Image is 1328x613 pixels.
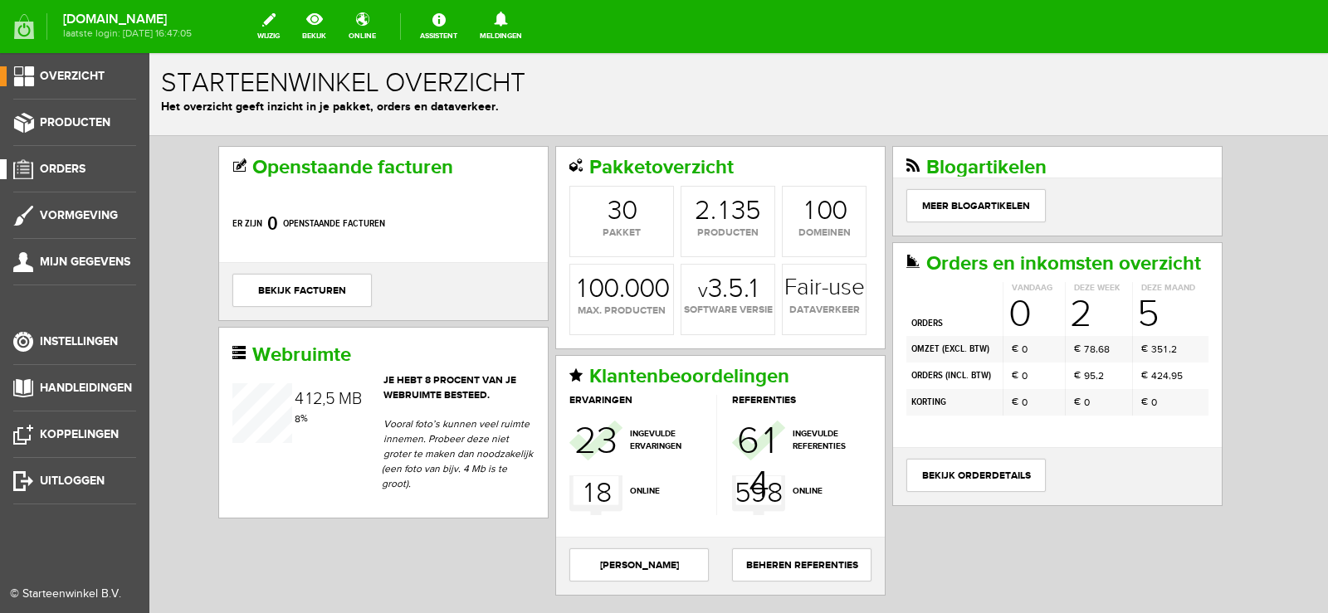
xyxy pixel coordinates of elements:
[946,316,949,328] span: ,
[470,8,532,45] a: Meldingen
[588,368,610,408] div: 6
[40,474,105,488] span: Uitloggen
[549,226,559,250] span: v
[40,381,132,395] span: Handleidingen
[40,115,110,129] span: Producten
[853,229,915,241] th: Vandaag
[872,289,878,304] span: 0
[176,338,186,354] div: 5
[232,363,385,438] p: Vooral foto’s kunnen veel ruimte innemen. Probeer deze niet groter te maken dan noodzakelijk (een...
[949,289,954,304] div: 6
[428,223,437,250] div: 1
[1002,315,1008,330] div: 4
[954,289,960,304] div: 8
[83,104,385,125] h2: Openstaande facturen
[83,156,385,186] p: Er zijn openstaande facturen
[145,358,151,373] div: 8
[872,342,878,357] span: 0
[795,289,837,302] b: excl. BTW
[935,342,940,357] span: 0
[470,221,476,251] span: .
[757,336,853,362] td: korting
[421,173,524,187] span: pakket
[935,315,940,330] div: 9
[940,289,946,304] div: 8
[1028,315,1033,330] div: 5
[447,423,462,458] div: 8
[10,586,126,603] div: © Starteenwinkel B.V.
[757,200,1059,221] h2: Orders en inkomsten overzicht
[601,423,618,458] div: 9
[420,104,722,125] h2: Pakketoverzicht
[12,45,1167,62] p: Het overzicht geeft inzicht in je pakket, orders en dataverkeer.
[40,208,118,222] span: Vormgeving
[1019,316,1022,328] span: ,
[935,289,940,304] div: 7
[757,283,853,309] td: omzet ( )
[157,338,162,354] div: 1
[643,375,720,400] span: ingevulde referenties
[988,242,1010,280] div: 5
[983,229,1059,241] th: Deze maand
[633,250,716,265] span: dataverkeer
[1014,289,1018,304] div: 1
[63,29,192,38] span: laatste login: [DATE] 16:47:05
[292,8,336,45] a: bekijk
[247,8,290,45] a: wijzig
[1022,315,1028,330] div: 9
[421,251,524,265] span: max. producten
[545,145,561,172] div: 2
[40,427,119,441] span: Koppelingen
[583,495,722,528] a: Beheren Referenties
[532,250,625,265] span: software versie
[420,495,559,528] a: [PERSON_NAME]
[1008,289,1013,304] div: 5
[1013,315,1019,330] div: 4
[40,69,105,83] span: Overzicht
[682,145,698,172] div: 0
[420,313,722,334] h2: Klantenbeoordelingen
[458,145,472,172] div: 3
[599,412,620,452] div: 4
[481,375,557,400] span: ingevulde ervaringen
[145,359,159,371] span: %
[1002,289,1008,304] div: 3
[420,342,567,353] h3: ervaringen
[472,145,488,172] div: 0
[83,320,385,350] header: Je hebt 8 procent van je webruimte besteed.
[505,223,520,250] div: 0
[435,423,443,458] div: 1
[532,173,625,187] span: producten
[757,241,853,283] td: orders
[549,223,608,250] strong: 3.5.1
[757,309,853,336] td: orders ( )
[582,145,596,172] div: 3
[872,315,878,330] span: 0
[798,316,839,328] b: incl. BTW
[490,223,505,250] div: 0
[757,136,896,169] a: Meer blogartikelen
[118,159,129,182] strong: 0
[12,16,1167,45] h1: Starteenwinkel overzicht
[1019,289,1022,301] span: ,
[481,432,557,445] span: online
[596,145,612,172] div: 5
[410,8,467,45] a: Assistent
[1022,289,1028,304] div: 2
[425,368,447,408] div: 2
[757,104,1059,125] h2: Blogartikelen
[475,223,491,250] div: 0
[570,145,579,172] div: 1
[561,143,567,173] span: .
[920,242,943,280] div: 2
[633,173,716,187] span: domeinen
[643,432,720,445] span: online
[145,338,154,354] div: 4
[1002,342,1008,357] span: 0
[40,334,118,348] span: Instellingen
[635,223,715,246] strong: Fair-use
[940,315,946,330] div: 5
[949,315,954,330] div: 2
[618,423,633,458] div: 8
[63,15,192,24] strong: [DOMAIN_NAME]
